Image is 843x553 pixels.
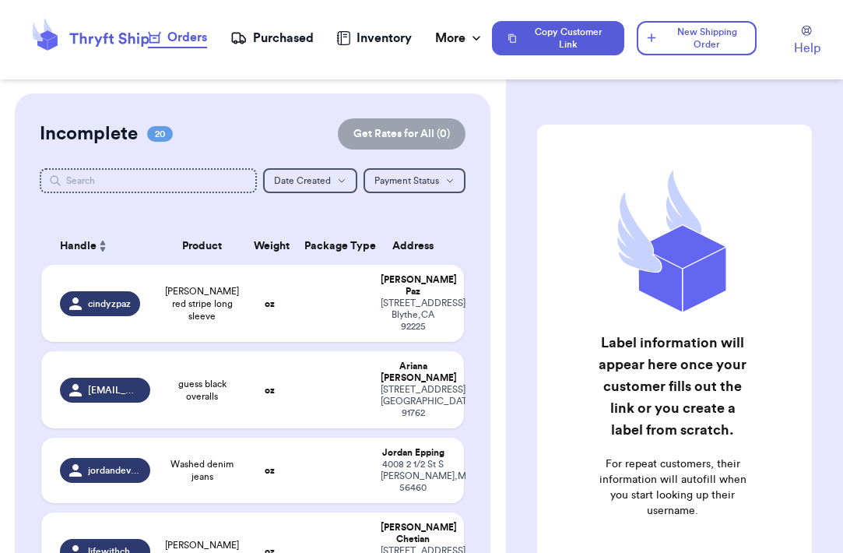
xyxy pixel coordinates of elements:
[274,176,331,185] span: Date Created
[381,274,445,298] div: [PERSON_NAME] Paz
[599,332,746,441] h2: Label information will appear here once your customer fills out the link or you create a label fr...
[40,122,138,146] h2: Incomplete
[381,447,445,459] div: Jordan Epping
[295,227,371,265] th: Package Type
[599,456,746,519] p: For repeat customers, their information will autofill when you start looking up their username.
[364,168,465,193] button: Payment Status
[169,378,235,403] span: guess black overalls
[381,384,445,419] div: [STREET_ADDRESS] [GEOGRAPHIC_DATA] , CA 91762
[88,298,131,310] span: cindyzpaz
[147,126,173,142] span: 20
[381,361,445,384] div: Ariana [PERSON_NAME]
[60,238,97,255] span: Handle
[381,522,445,545] div: [PERSON_NAME] Chetian
[435,29,484,48] div: More
[165,285,239,322] span: [PERSON_NAME] red stripe long sleeve
[265,466,275,475] strong: oz
[794,26,820,58] a: Help
[148,28,207,47] div: Orders
[97,237,109,255] button: Sort ascending
[148,28,207,48] a: Orders
[263,168,357,193] button: Date Created
[88,384,141,396] span: [EMAIL_ADDRESS][DOMAIN_NAME]
[371,227,464,265] th: Address
[492,21,624,55] button: Copy Customer Link
[88,464,141,477] span: jordandevoraux
[40,168,257,193] input: Search
[381,459,445,494] div: 4008 2 1/2 St S [PERSON_NAME] , MN 56460
[265,299,275,308] strong: oz
[244,227,295,265] th: Weight
[169,458,235,483] span: Washed denim jeans
[381,298,445,333] div: [STREET_ADDRESS] Blythe , CA 92225
[336,29,412,48] a: Inventory
[637,21,757,55] button: New Shipping Order
[338,118,465,150] button: Get Rates for All (0)
[265,386,275,395] strong: oz
[160,227,244,265] th: Product
[794,39,820,58] span: Help
[374,176,439,185] span: Payment Status
[230,29,314,48] a: Purchased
